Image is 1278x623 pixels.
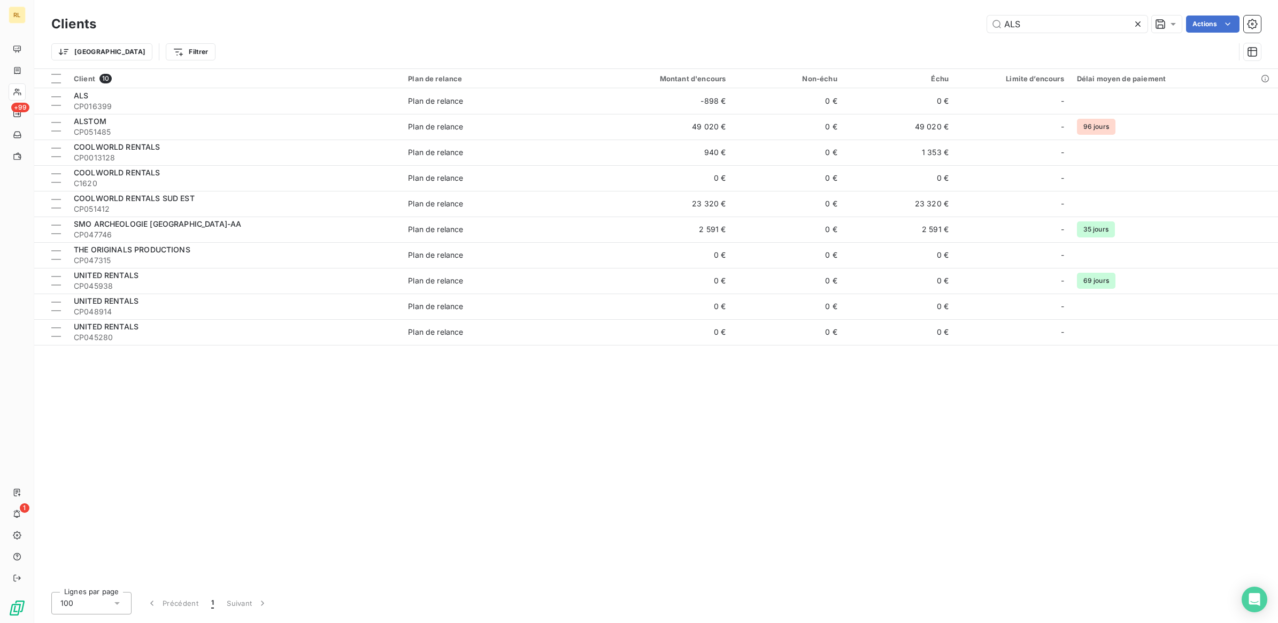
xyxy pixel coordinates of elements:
[732,268,843,294] td: 0 €
[74,91,88,100] span: ALS
[1077,273,1115,289] span: 69 jours
[1061,96,1064,106] span: -
[166,43,215,60] button: Filtrer
[732,165,843,191] td: 0 €
[220,592,274,614] button: Suivant
[844,319,955,345] td: 0 €
[74,229,395,240] span: CP047746
[583,88,732,114] td: -898 €
[408,275,463,286] div: Plan de relance
[844,217,955,242] td: 2 591 €
[1061,224,1064,235] span: -
[74,255,395,266] span: CP047315
[583,165,732,191] td: 0 €
[589,74,726,83] div: Montant d'encours
[140,592,205,614] button: Précédent
[1077,221,1115,237] span: 35 jours
[51,43,152,60] button: [GEOGRAPHIC_DATA]
[583,114,732,140] td: 49 020 €
[844,165,955,191] td: 0 €
[844,114,955,140] td: 49 020 €
[74,332,395,343] span: CP045280
[732,294,843,319] td: 0 €
[74,245,190,254] span: THE ORIGINALS PRODUCTIONS
[408,96,463,106] div: Plan de relance
[1061,173,1064,183] span: -
[583,268,732,294] td: 0 €
[74,322,138,331] span: UNITED RENTALS
[850,74,949,83] div: Échu
[60,598,73,609] span: 100
[844,191,955,217] td: 23 320 €
[1061,301,1064,312] span: -
[408,121,463,132] div: Plan de relance
[1061,250,1064,260] span: -
[408,198,463,209] div: Plan de relance
[11,103,29,112] span: +99
[583,242,732,268] td: 0 €
[408,173,463,183] div: Plan de relance
[844,294,955,319] td: 0 €
[844,88,955,114] td: 0 €
[844,242,955,268] td: 0 €
[583,191,732,217] td: 23 320 €
[408,74,576,83] div: Plan de relance
[74,74,95,83] span: Client
[74,142,160,151] span: COOLWORLD RENTALS
[408,224,463,235] div: Plan de relance
[732,140,843,165] td: 0 €
[408,327,463,337] div: Plan de relance
[1077,119,1115,135] span: 96 jours
[74,296,138,305] span: UNITED RENTALS
[1242,587,1267,612] div: Open Intercom Messenger
[74,101,395,112] span: CP016399
[961,74,1064,83] div: Limite d’encours
[1077,74,1272,83] div: Délai moyen de paiement
[211,598,214,609] span: 1
[732,191,843,217] td: 0 €
[408,250,463,260] div: Plan de relance
[583,319,732,345] td: 0 €
[205,592,220,614] button: 1
[844,140,955,165] td: 1 353 €
[74,152,395,163] span: CP0013128
[51,14,96,34] h3: Clients
[408,301,463,312] div: Plan de relance
[1061,198,1064,209] span: -
[1061,121,1064,132] span: -
[732,242,843,268] td: 0 €
[732,88,843,114] td: 0 €
[74,281,395,291] span: CP045938
[74,194,195,203] span: COOLWORLD RENTALS SUD EST
[732,114,843,140] td: 0 €
[738,74,837,83] div: Non-échu
[732,319,843,345] td: 0 €
[9,599,26,617] img: Logo LeanPay
[1061,147,1064,158] span: -
[1186,16,1239,33] button: Actions
[9,6,26,24] div: RL
[583,294,732,319] td: 0 €
[74,127,395,137] span: CP051485
[844,268,955,294] td: 0 €
[74,271,138,280] span: UNITED RENTALS
[74,306,395,317] span: CP048914
[987,16,1148,33] input: Rechercher
[732,217,843,242] td: 0 €
[74,219,241,228] span: SMO ARCHEOLOGIE [GEOGRAPHIC_DATA]-AA
[74,178,395,189] span: C1620
[74,204,395,214] span: CP051412
[408,147,463,158] div: Plan de relance
[1061,275,1064,286] span: -
[583,140,732,165] td: 940 €
[99,74,112,83] span: 10
[74,117,106,126] span: ALSTOM
[20,503,29,513] span: 1
[583,217,732,242] td: 2 591 €
[74,168,160,177] span: COOLWORLD RENTALS
[1061,327,1064,337] span: -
